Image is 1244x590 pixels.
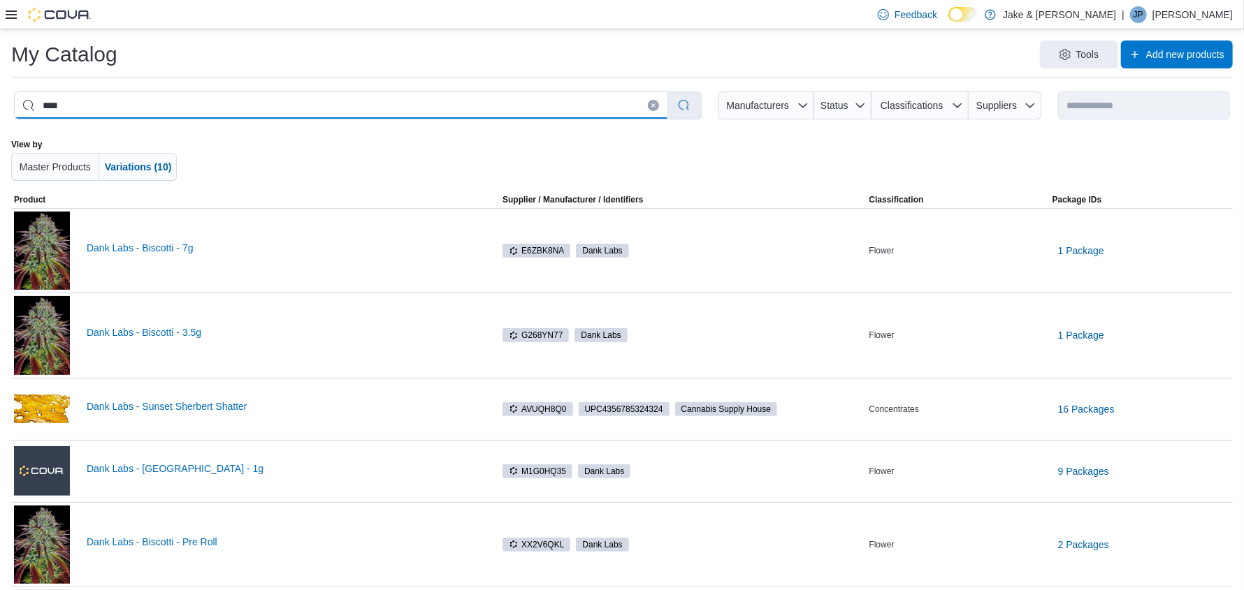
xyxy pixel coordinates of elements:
a: Feedback [872,1,943,29]
span: E6ZBK8NA [509,244,564,257]
a: Dank Labs - Sunset Sherbert Shatter [87,401,497,412]
button: 1 Package [1053,237,1110,265]
span: UPC 4356785324324 [585,403,663,415]
img: Dank Labs - Electric Avenue - 1g [14,446,70,495]
button: Variations (10) [99,153,178,181]
img: Dank Labs - Sunset Sherbert Shatter [14,394,70,424]
span: E6ZBK8NA [502,244,570,258]
span: AVUQH8Q0 [509,403,566,415]
span: Cannabis Supply House [681,403,772,415]
span: Dank Labs [581,329,621,341]
a: Dank Labs - [GEOGRAPHIC_DATA] - 1g [87,463,497,474]
img: Cova [28,8,91,22]
button: Status [814,91,872,119]
input: Dark Mode [948,7,978,22]
p: [PERSON_NAME] [1152,6,1233,23]
a: Dank Labs - Biscotti - Pre Roll [87,536,497,547]
span: Cannabis Supply House [675,402,778,416]
span: Suppliers [976,100,1017,111]
span: Supplier / Manufacturer / Identifiers [502,194,643,205]
span: Classification [869,194,924,205]
span: Tools [1076,47,1099,61]
span: AVUQH8Q0 [502,402,572,416]
span: XX2V6QKL [509,538,564,551]
div: Concentrates [867,401,1050,418]
span: 1 Package [1058,328,1104,342]
button: 9 Packages [1053,457,1115,485]
button: Suppliers [969,91,1041,119]
button: 1 Package [1053,321,1110,349]
a: Dank Labs - Biscotti - 3.5g [87,327,497,338]
img: Dank Labs - Biscotti - Pre Roll [14,506,70,584]
span: G268YN77 [509,329,563,341]
label: View by [11,139,42,150]
span: Dank Labs [576,538,628,552]
img: Dank Labs - Biscotti - 3.5g [14,296,70,374]
span: 9 Packages [1058,464,1109,478]
span: Dank Labs [582,244,622,257]
span: Dank Labs [574,328,627,342]
span: Dank Labs [584,465,624,478]
p: | [1122,6,1124,23]
button: Master Products [11,153,99,181]
div: Flower [867,463,1050,480]
span: Dank Labs [582,538,622,551]
p: Jake & [PERSON_NAME] [1003,6,1116,23]
span: 1 Package [1058,244,1104,258]
button: Classifications [871,91,969,119]
div: Jake Porter [1130,6,1147,23]
img: Dank Labs - Biscotti - 7g [14,212,70,290]
span: Status [820,100,848,111]
button: Add new products [1121,40,1233,68]
span: Master Products [20,161,91,172]
span: M1G0HQ35 [502,464,572,478]
div: Flower [867,327,1050,344]
div: Flower [867,536,1050,553]
span: Manufacturers [727,100,789,111]
button: 2 Packages [1053,531,1115,559]
span: M1G0HQ35 [509,465,566,478]
button: 16 Packages [1053,395,1120,423]
a: Dank Labs - Biscotti - 7g [87,242,497,253]
span: Variations (10) [105,161,172,172]
h1: My Catalog [11,40,117,68]
button: Tools [1040,40,1118,68]
span: Dank Labs [578,464,630,478]
div: Flower [867,242,1050,259]
span: Package IDs [1053,194,1102,205]
span: Feedback [895,8,937,22]
span: XX2V6QKL [502,538,570,552]
button: Manufacturers [718,91,813,119]
span: Classifications [881,100,943,111]
span: UPC4356785324324 [579,402,670,416]
button: Clear input [648,100,659,111]
span: JP [1134,6,1143,23]
span: 2 Packages [1058,538,1109,552]
span: 16 Packages [1058,402,1115,416]
span: Product [14,194,45,205]
span: Dank Labs [576,244,628,258]
span: G268YN77 [502,328,569,342]
span: Add new products [1146,47,1224,61]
